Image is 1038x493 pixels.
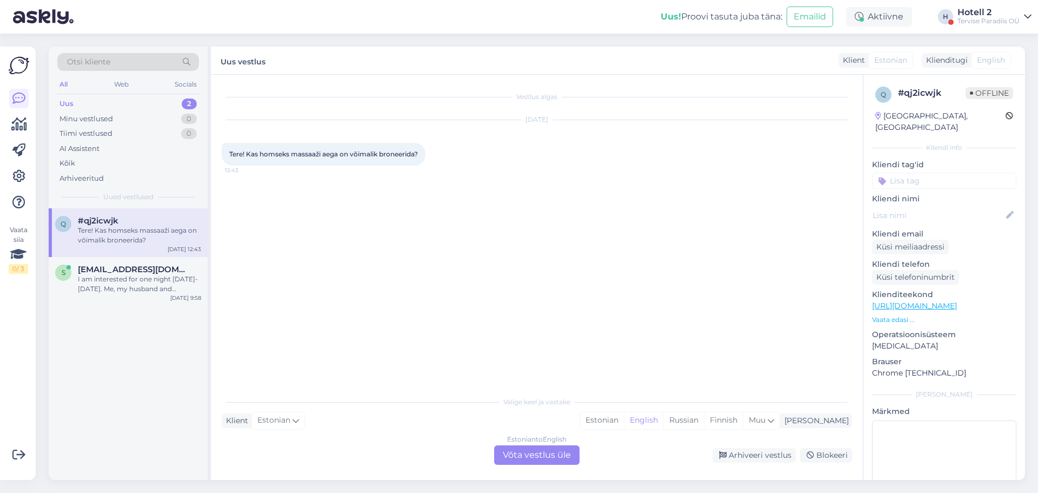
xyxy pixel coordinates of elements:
[9,225,28,274] div: Vaata siia
[872,228,1016,240] p: Kliendi email
[872,193,1016,205] p: Kliendi nimi
[872,289,1016,300] p: Klienditeekond
[872,173,1016,189] input: Lisa tag
[57,77,70,91] div: All
[168,245,201,253] div: [DATE] 12:43
[800,448,852,463] div: Blokeeri
[787,6,833,27] button: Emailid
[872,240,949,254] div: Küsi meiliaadressi
[957,8,1032,25] a: Hotell 2Tervise Paradiis OÜ
[9,264,28,274] div: 0 / 3
[872,259,1016,270] p: Kliendi telefon
[507,435,567,444] div: Estonian to English
[873,209,1004,221] input: Lisa nimi
[78,226,201,245] div: Tere! Kas homseks massaaži aega on võimalik broneerida?
[170,294,201,302] div: [DATE] 9:58
[222,415,248,426] div: Klient
[977,55,1005,66] span: English
[78,216,118,226] span: #qj2icwjk
[67,56,110,68] span: Otsi kliente
[704,412,743,429] div: Finnish
[112,77,131,91] div: Web
[181,128,197,139] div: 0
[182,98,197,109] div: 2
[78,274,201,294] div: I am interested for one night [DATE]- [DATE]. Me, my husband and daughter (20year) are not intere...
[846,7,912,27] div: Aktiivne
[872,143,1016,153] div: Kliendi info
[938,9,953,24] div: H
[872,367,1016,379] p: Chrome [TECHNICAL_ID]
[580,412,624,429] div: Estonian
[966,87,1013,99] span: Offline
[59,143,99,154] div: AI Assistent
[59,158,75,169] div: Kõik
[872,329,1016,340] p: Operatsioonisüsteem
[661,10,782,23] div: Proovi tasuta juba täna:
[494,445,580,465] div: Võta vestlus üle
[222,92,852,102] div: Vestlus algas
[663,412,704,429] div: Russian
[713,448,796,463] div: Arhiveeri vestlus
[257,415,290,426] span: Estonian
[59,114,113,124] div: Minu vestlused
[872,406,1016,417] p: Märkmed
[872,270,959,285] div: Küsi telefoninumbrit
[61,220,66,228] span: q
[780,415,849,426] div: [PERSON_NAME]
[872,340,1016,352] p: [MEDICAL_DATA]
[872,356,1016,367] p: Brauser
[872,301,957,311] a: [URL][DOMAIN_NAME]
[59,173,104,184] div: Arhiveeritud
[103,192,154,202] span: Uued vestlused
[229,150,418,158] span: Tere! Kas homseks massaaži aega on võimalik broneerida?
[222,115,852,124] div: [DATE]
[181,114,197,124] div: 0
[624,412,663,429] div: English
[957,8,1020,17] div: Hotell 2
[62,268,65,277] span: s
[78,265,190,274] span: sendzele@gmail.com
[59,128,112,139] div: Tiimi vestlused
[922,55,968,66] div: Klienditugi
[225,166,265,174] span: 12:43
[957,17,1020,25] div: Tervise Paradiis OÜ
[749,415,766,425] span: Muu
[872,390,1016,399] div: [PERSON_NAME]
[172,77,199,91] div: Socials
[875,110,1006,133] div: [GEOGRAPHIC_DATA], [GEOGRAPHIC_DATA]
[874,55,907,66] span: Estonian
[881,90,886,98] span: q
[222,397,852,407] div: Valige keel ja vastake
[661,11,681,22] b: Uus!
[898,87,966,100] div: # qj2icwjk
[872,159,1016,170] p: Kliendi tag'id
[221,53,265,68] label: Uus vestlus
[9,55,29,76] img: Askly Logo
[839,55,865,66] div: Klient
[59,98,74,109] div: Uus
[872,315,1016,325] p: Vaata edasi ...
